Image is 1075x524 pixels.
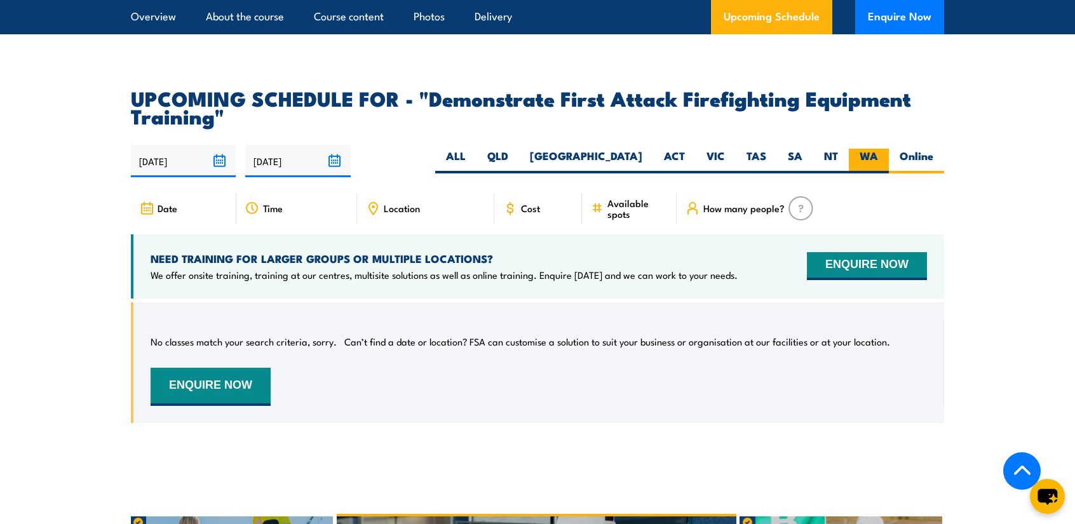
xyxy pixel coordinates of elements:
span: Date [158,203,177,213]
label: [GEOGRAPHIC_DATA] [519,149,653,173]
p: We offer onsite training, training at our centres, multisite solutions as well as online training... [151,269,738,281]
span: How many people? [703,203,785,213]
label: WA [849,149,889,173]
span: Location [384,203,420,213]
label: NT [813,149,849,173]
p: Can’t find a date or location? FSA can customise a solution to suit your business or organisation... [344,335,890,348]
input: To date [245,145,350,177]
label: VIC [696,149,736,173]
p: No classes match your search criteria, sorry. [151,335,337,348]
label: QLD [477,149,519,173]
span: Cost [521,203,540,213]
h4: NEED TRAINING FOR LARGER GROUPS OR MULTIPLE LOCATIONS? [151,252,738,265]
label: SA [777,149,813,173]
button: ENQUIRE NOW [151,368,271,406]
input: From date [131,145,236,177]
label: ALL [435,149,477,173]
label: TAS [736,149,777,173]
button: ENQUIRE NOW [807,252,927,280]
h2: UPCOMING SCHEDULE FOR - "Demonstrate First Attack Firefighting Equipment Training" [131,89,944,124]
span: Time [263,203,283,213]
label: ACT [653,149,696,173]
button: chat-button [1030,479,1065,514]
label: Online [889,149,944,173]
span: Available spots [607,198,668,219]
